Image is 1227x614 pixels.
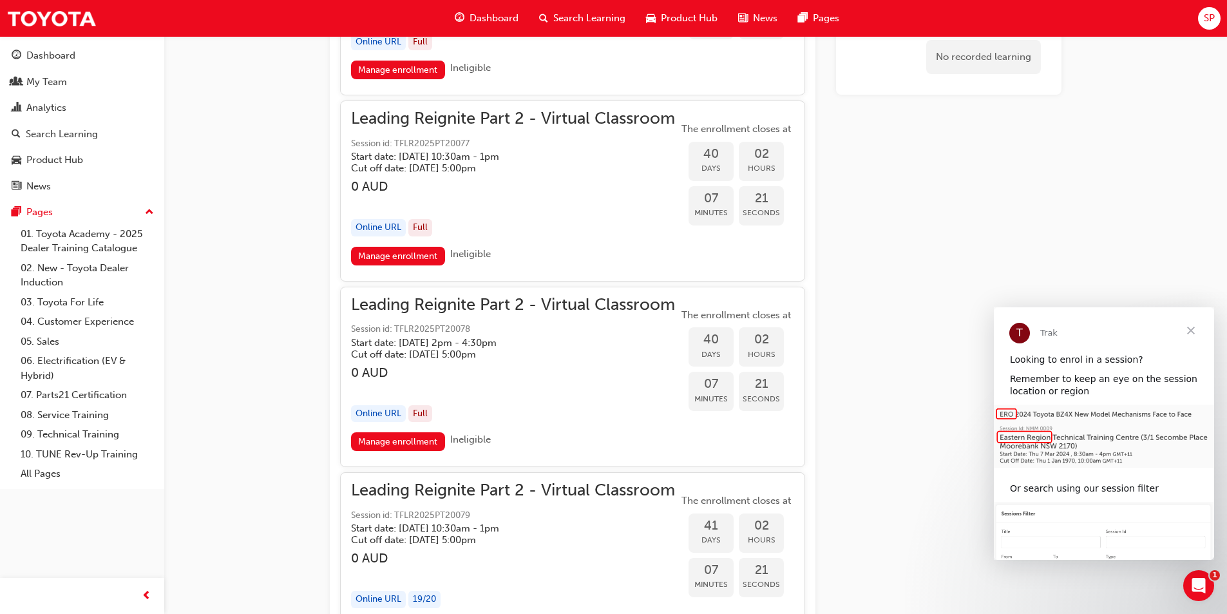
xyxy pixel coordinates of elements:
[6,4,97,33] img: Trak
[351,34,406,51] div: Online URL
[470,11,518,26] span: Dashboard
[739,563,784,578] span: 21
[5,70,159,94] a: My Team
[450,434,491,445] span: Ineligible
[738,10,748,26] span: news-icon
[351,151,654,162] h5: Start date: [DATE] 10:30am - 1pm
[5,148,159,172] a: Product Hub
[351,508,675,523] span: Session id: TFLR2025PT20079
[351,349,654,360] h5: Cut off date: [DATE] 5:00pm
[351,219,406,236] div: Online URL
[813,11,839,26] span: Pages
[739,533,784,548] span: Hours
[926,40,1041,74] div: No recorded learning
[5,41,159,200] button: DashboardMy TeamAnalyticsSearch LearningProduct HubNews
[26,153,83,168] div: Product Hub
[678,308,794,323] span: The enrollment closes at
[1204,11,1215,26] span: SP
[444,5,529,32] a: guage-iconDashboard
[142,588,151,604] span: prev-icon
[12,77,21,88] span: people-icon
[788,5,850,32] a: pages-iconPages
[26,48,75,63] div: Dashboard
[739,332,784,347] span: 02
[26,205,53,220] div: Pages
[450,62,491,73] span: Ineligible
[408,219,432,236] div: Full
[12,207,21,218] span: pages-icon
[739,577,784,592] span: Seconds
[636,5,728,32] a: car-iconProduct Hub
[739,147,784,162] span: 02
[351,137,675,151] span: Session id: TFLR2025PT20077
[351,111,794,270] button: Leading Reignite Part 2 - Virtual ClassroomSession id: TFLR2025PT20077Start date: [DATE] 10:30am ...
[728,5,788,32] a: news-iconNews
[450,248,491,260] span: Ineligible
[689,332,734,347] span: 40
[553,11,625,26] span: Search Learning
[678,494,794,508] span: The enrollment closes at
[26,101,66,115] div: Analytics
[12,155,21,166] span: car-icon
[351,179,675,194] h3: 0 AUD
[5,122,159,146] a: Search Learning
[689,533,734,548] span: Days
[689,147,734,162] span: 40
[15,464,159,484] a: All Pages
[15,425,159,445] a: 09. Technical Training
[351,432,445,451] a: Manage enrollment
[351,298,794,456] button: Leading Reignite Part 2 - Virtual ClassroomSession id: TFLR2025PT20078Start date: [DATE] 2pm - 4:...
[408,34,432,51] div: Full
[15,332,159,352] a: 05. Sales
[15,293,159,312] a: 03. Toyota For Life
[15,405,159,425] a: 08. Service Training
[455,10,464,26] span: guage-icon
[12,102,21,114] span: chart-icon
[739,519,784,533] span: 02
[1183,570,1214,601] iframe: Intercom live chat
[689,563,734,578] span: 07
[351,162,654,174] h5: Cut off date: [DATE] 5:00pm
[12,50,21,62] span: guage-icon
[351,551,675,566] h3: 0 AUD
[351,365,675,380] h3: 0 AUD
[798,10,808,26] span: pages-icon
[351,523,654,534] h5: Start date: [DATE] 10:30am - 1pm
[689,377,734,392] span: 07
[5,44,159,68] a: Dashboard
[26,75,67,90] div: My Team
[351,591,406,608] div: Online URL
[15,445,159,465] a: 10. TUNE Rev-Up Training
[15,224,159,258] a: 01. Toyota Academy - 2025 Dealer Training Catalogue
[689,519,734,533] span: 41
[994,307,1214,560] iframe: Intercom live chat message
[5,96,159,120] a: Analytics
[689,392,734,407] span: Minutes
[145,204,154,221] span: up-icon
[5,200,159,224] button: Pages
[351,111,675,126] span: Leading Reignite Part 2 - Virtual Classroom
[408,591,441,608] div: 19 / 20
[1210,570,1220,580] span: 1
[26,179,51,194] div: News
[351,405,406,423] div: Online URL
[1198,7,1221,30] button: SP
[12,129,21,140] span: search-icon
[351,247,445,265] a: Manage enrollment
[529,5,636,32] a: search-iconSearch Learning
[539,10,548,26] span: search-icon
[351,483,675,498] span: Leading Reignite Part 2 - Virtual Classroom
[678,122,794,137] span: The enrollment closes at
[15,385,159,405] a: 07. Parts21 Certification
[26,127,98,142] div: Search Learning
[351,61,445,79] a: Manage enrollment
[739,191,784,206] span: 21
[689,206,734,220] span: Minutes
[15,312,159,332] a: 04. Customer Experience
[753,11,777,26] span: News
[408,405,432,423] div: Full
